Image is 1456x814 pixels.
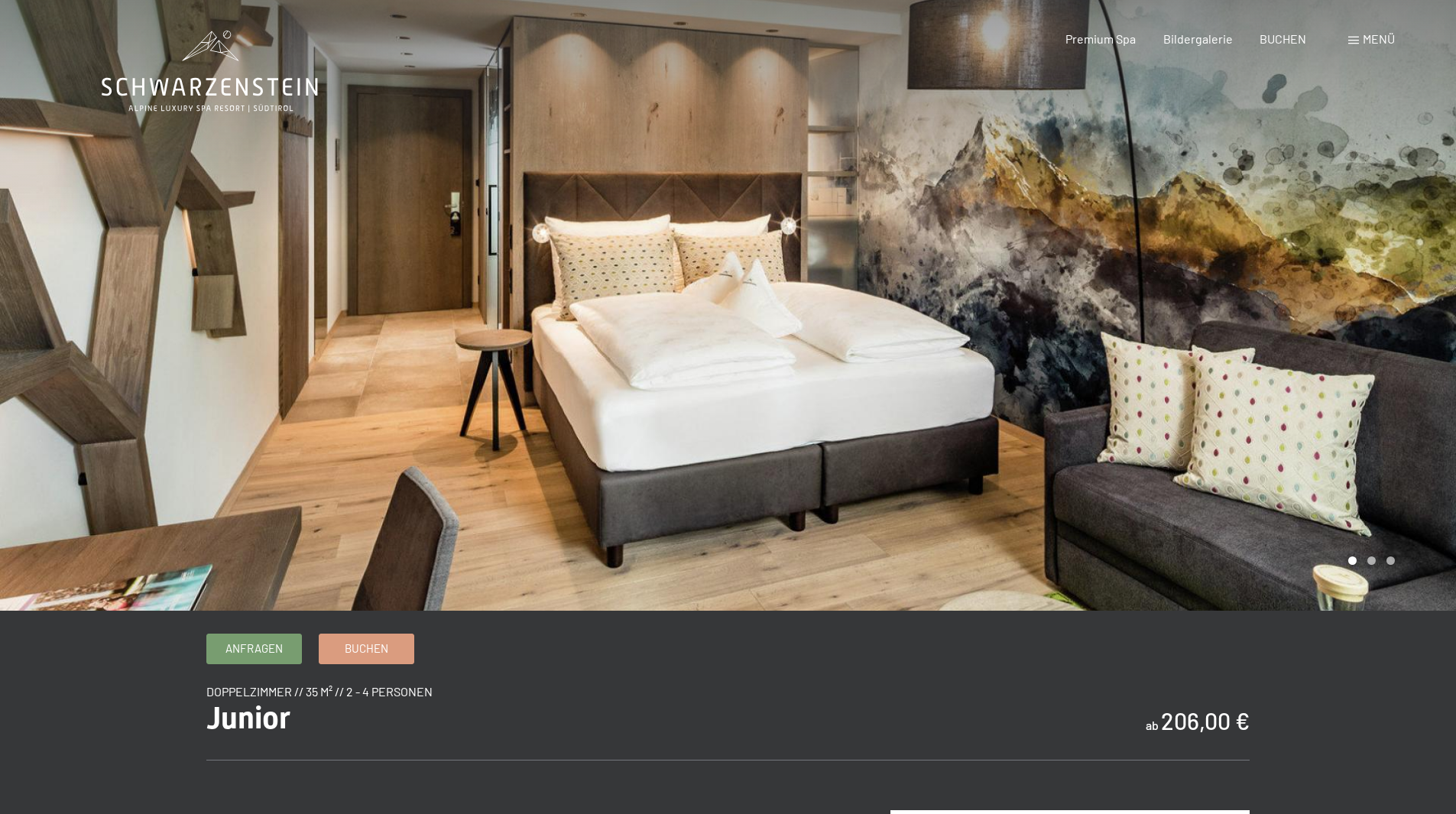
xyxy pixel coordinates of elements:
[1163,31,1233,46] a: Bildergalerie
[319,634,413,663] a: Buchen
[206,700,290,736] span: Junior
[1260,31,1306,46] a: BUCHEN
[1065,31,1136,46] a: Premium Spa
[345,640,388,657] span: Buchen
[1161,707,1250,735] b: 206,00 €
[1146,718,1159,732] span: ab
[225,640,283,657] span: Anfragen
[206,684,433,699] span: Doppelzimmer // 35 m² // 2 - 4 Personen
[1363,31,1395,46] span: Menü
[207,634,301,663] a: Anfragen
